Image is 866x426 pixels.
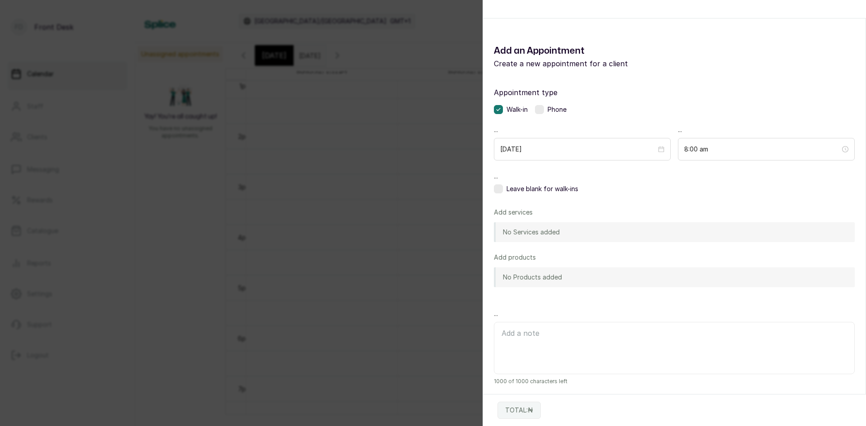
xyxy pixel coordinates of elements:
p: TOTAL: ₦ [505,406,533,415]
label: Appointment type [494,87,855,98]
h1: Add an Appointment [494,44,674,58]
p: No Products added [503,273,562,282]
p: Add services [494,208,533,217]
input: Select date [500,144,656,154]
input: Select time [684,144,840,154]
label: ... [678,125,855,134]
span: Phone [548,105,567,114]
span: Walk-in [507,105,528,114]
p: No Services added [503,228,560,237]
span: 1000 of 1000 characters left [494,378,855,385]
label: ... [494,309,855,318]
label: ... [494,125,671,134]
span: Leave blank for walk-ins [507,184,578,193]
p: Add products [494,253,536,262]
p: Create a new appointment for a client [494,58,674,69]
label: ... [494,171,855,181]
